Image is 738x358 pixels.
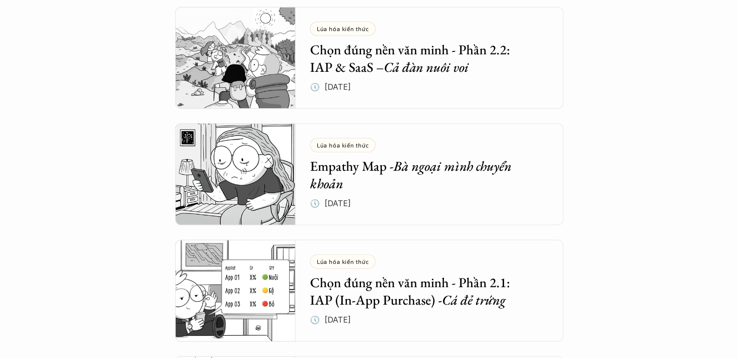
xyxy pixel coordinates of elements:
h5: Empathy Map - [310,157,534,193]
p: Lúa hóa kiến thức [317,25,369,32]
em: Cá đẻ trứng [442,291,506,309]
p: Lúa hóa kiến thức [317,258,369,265]
p: 🕔 [DATE] [310,312,351,327]
p: 🕔 [DATE] [310,196,351,211]
p: Lúa hóa kiến thức [317,142,369,148]
em: Cả đàn nuôi voi [384,58,469,76]
em: Bà ngoại mình chuyển khoản [310,157,514,192]
a: Lúa hóa kiến thứcChọn đúng nền văn minh - Phần 2.1: IAP (In-App Purchase) -Cá đẻ trứng🕔 [DATE] [175,240,563,342]
a: Lúa hóa kiến thứcEmpathy Map -Bà ngoại mình chuyển khoản🕔 [DATE] [175,123,563,225]
a: Lúa hóa kiến thứcChọn đúng nền văn minh - Phần 2.2: IAP & SaaS –Cả đàn nuôi voi🕔 [DATE] [175,7,563,109]
h5: Chọn đúng nền văn minh - Phần 2.2: IAP & SaaS – [310,41,534,76]
h5: Chọn đúng nền văn minh - Phần 2.1: IAP (In-App Purchase) - [310,274,534,309]
p: 🕔 [DATE] [310,80,351,94]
